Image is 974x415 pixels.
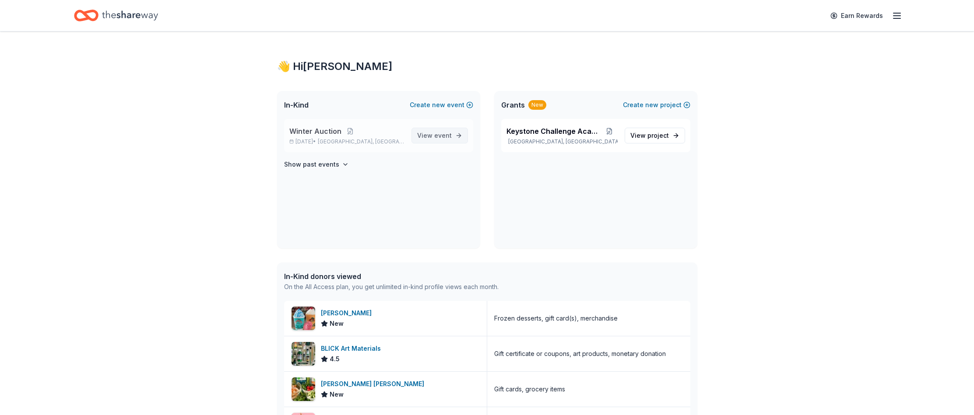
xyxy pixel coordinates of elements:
[494,313,618,324] div: Frozen desserts, gift card(s), merchandise
[330,318,344,329] span: New
[289,126,341,136] span: Winter Auction
[506,126,601,136] span: Keystone Challenge Academy
[321,379,428,389] div: [PERSON_NAME] [PERSON_NAME]
[825,8,888,24] a: Earn Rewards
[289,138,404,145] p: [DATE] •
[434,132,452,139] span: event
[284,100,309,110] span: In-Kind
[292,377,315,401] img: Image for Harris Teeter
[410,100,473,110] button: Createnewevent
[630,130,669,141] span: View
[494,384,565,394] div: Gift cards, grocery items
[647,132,669,139] span: project
[284,282,499,292] div: On the All Access plan, you get unlimited in-kind profile views each month.
[623,100,690,110] button: Createnewproject
[432,100,445,110] span: new
[501,100,525,110] span: Grants
[506,138,618,145] p: [GEOGRAPHIC_DATA], [GEOGRAPHIC_DATA]
[277,59,697,73] div: 👋 Hi [PERSON_NAME]
[292,342,315,366] img: Image for BLICK Art Materials
[645,100,658,110] span: new
[321,308,375,318] div: [PERSON_NAME]
[284,159,339,170] h4: Show past events
[528,100,546,110] div: New
[330,354,340,364] span: 4.5
[321,343,384,354] div: BLICK Art Materials
[625,128,685,143] a: View project
[330,389,344,400] span: New
[494,349,666,359] div: Gift certificate or coupons, art products, monetary donation
[417,130,452,141] span: View
[284,159,349,170] button: Show past events
[284,271,499,282] div: In-Kind donors viewed
[292,307,315,330] img: Image for Bahama Buck's
[411,128,468,143] a: View event
[74,5,158,26] a: Home
[318,138,404,145] span: [GEOGRAPHIC_DATA], [GEOGRAPHIC_DATA]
